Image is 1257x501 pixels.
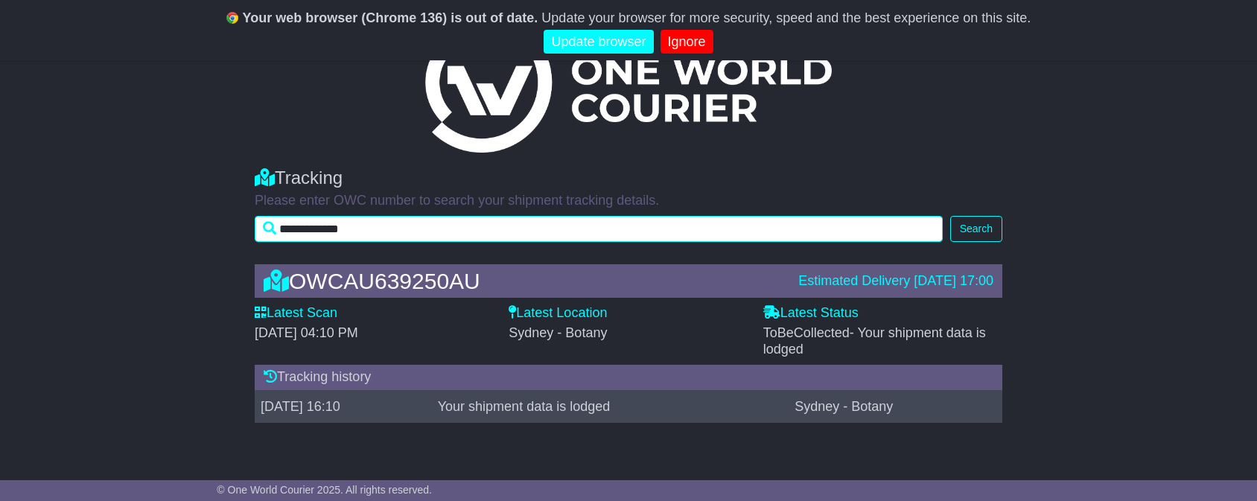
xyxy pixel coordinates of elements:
p: Please enter OWC number to search your shipment tracking details. [255,193,1002,209]
div: Estimated Delivery [DATE] 17:00 [798,273,993,290]
div: Tracking history [255,365,1002,390]
label: Latest Scan [255,305,337,322]
a: Update browser [544,30,653,54]
span: - Your shipment data is lodged [763,325,986,357]
span: ToBeCollected [763,325,986,357]
button: Search [950,216,1002,242]
td: Sydney - Botany [789,390,1002,423]
span: Sydney - Botany [509,325,607,340]
b: Your web browser (Chrome 136) is out of date. [243,10,538,25]
span: © One World Courier 2025. All rights reserved. [217,484,432,496]
img: Light [425,26,832,153]
span: Update your browser for more security, speed and the best experience on this site. [541,10,1031,25]
td: Your shipment data is lodged [432,390,789,423]
td: [DATE] 16:10 [255,390,432,423]
a: Ignore [661,30,713,54]
span: [DATE] 04:10 PM [255,325,358,340]
label: Latest Location [509,305,607,322]
div: Tracking [255,167,1002,189]
div: OWCAU639250AU [256,269,791,293]
label: Latest Status [763,305,859,322]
